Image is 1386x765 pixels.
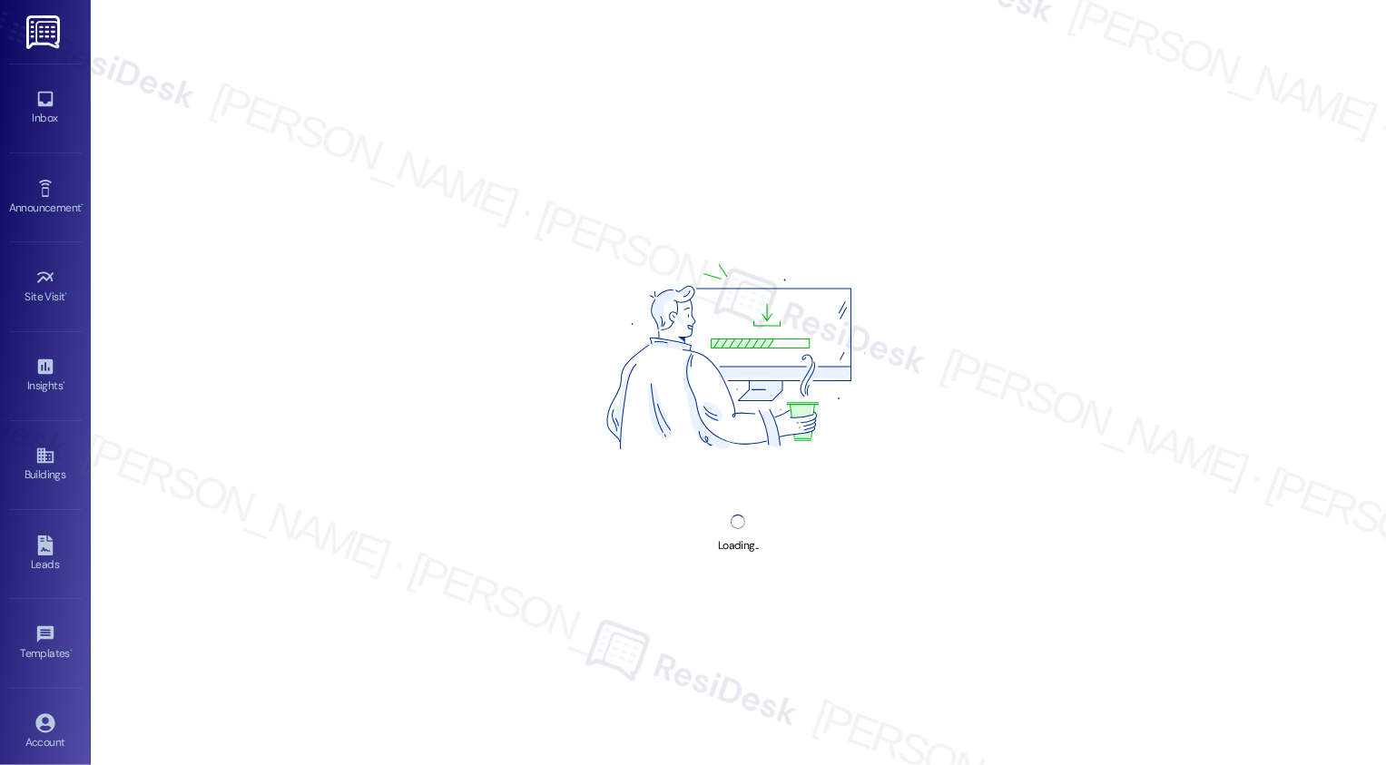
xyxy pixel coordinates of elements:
img: ResiDesk Logo [26,15,64,49]
a: Leads [9,530,82,579]
a: Templates • [9,619,82,668]
a: Account [9,708,82,757]
a: Site Visit • [9,262,82,311]
a: Insights • [9,351,82,400]
span: • [63,377,65,389]
span: • [65,288,68,300]
span: • [81,199,84,211]
div: Loading... [718,536,759,555]
a: Buildings [9,440,82,489]
a: Inbox [9,83,82,132]
span: • [70,644,73,657]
